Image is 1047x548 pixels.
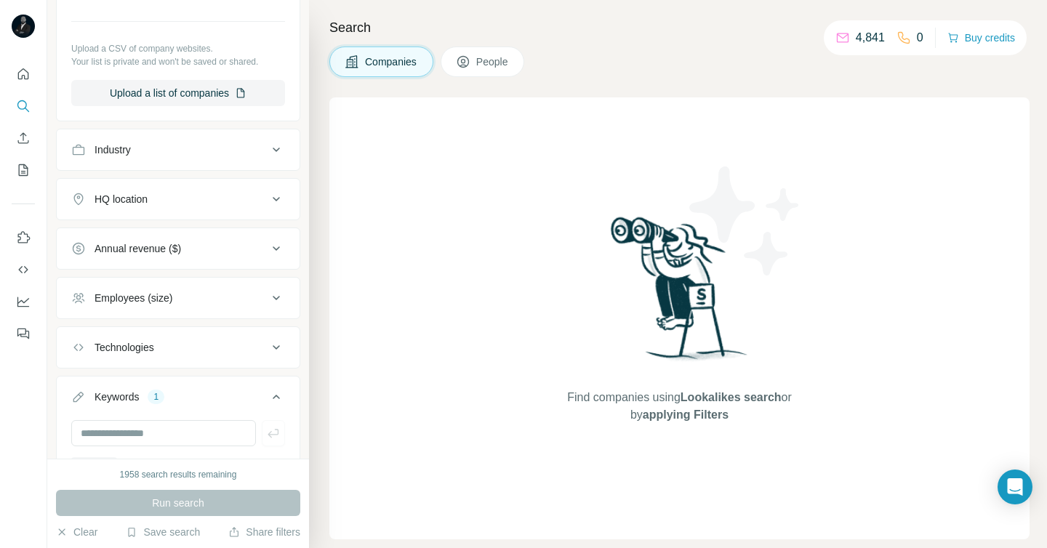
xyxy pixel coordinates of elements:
div: 1 [148,390,164,403]
span: applying Filters [643,408,729,421]
p: Your list is private and won't be saved or shared. [71,55,285,68]
button: Annual revenue ($) [57,231,300,266]
button: Buy credits [947,28,1015,48]
div: Technologies [95,340,154,355]
img: Avatar [12,15,35,38]
button: Industry [57,132,300,167]
button: Share filters [228,525,300,539]
div: 1958 search results remaining [120,468,237,481]
div: Open Intercom Messenger [998,470,1032,504]
button: Keywords1 [57,379,300,420]
button: Upload a list of companies [71,80,285,106]
span: Lookalikes search [681,391,782,403]
button: Technologies [57,330,300,365]
button: Enrich CSV [12,125,35,151]
img: Surfe Illustration - Woman searching with binoculars [604,213,755,375]
p: Upload a CSV of company websites. [71,42,285,55]
div: HQ location [95,192,148,206]
p: 0 [917,29,923,47]
button: Use Surfe on LinkedIn [12,225,35,251]
button: HQ location [57,182,300,217]
button: Use Surfe API [12,257,35,283]
button: Clear [56,525,97,539]
span: People [476,55,510,69]
p: 4,841 [856,29,885,47]
button: Quick start [12,61,35,87]
button: Dashboard [12,289,35,315]
button: Save search [126,525,200,539]
img: Surfe Illustration - Stars [680,156,811,286]
button: My lists [12,157,35,183]
span: Find companies using or by [563,389,795,424]
div: Employees (size) [95,291,172,305]
button: Employees (size) [57,281,300,315]
button: Search [12,93,35,119]
div: Industry [95,142,131,157]
div: Keywords [95,390,139,404]
span: Companies [365,55,418,69]
div: Annual revenue ($) [95,241,181,256]
h4: Search [329,17,1030,38]
button: Feedback [12,321,35,347]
